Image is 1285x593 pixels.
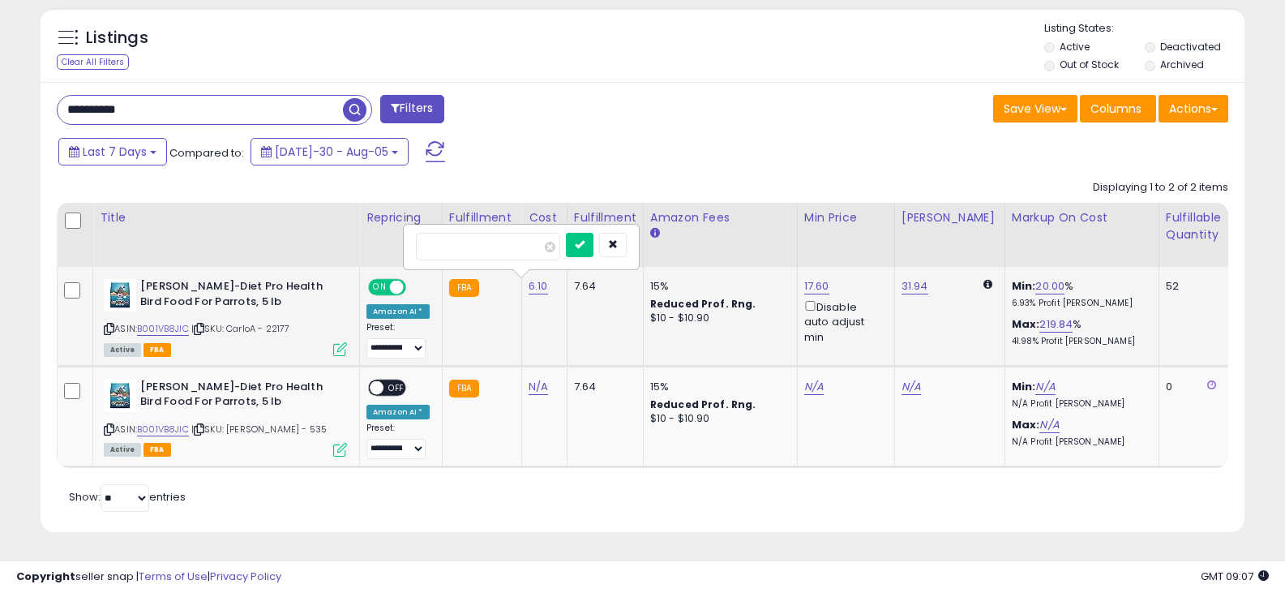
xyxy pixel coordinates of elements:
button: Columns [1080,95,1156,122]
button: Save View [993,95,1077,122]
div: Amazon Fees [650,209,790,226]
small: Amazon Fees. [650,226,660,241]
b: Max: [1012,417,1040,432]
div: Preset: [366,322,430,359]
div: 15% [650,279,785,294]
div: Amazon AI * [366,304,430,319]
a: 31.94 [902,278,928,294]
b: Min: [1012,278,1036,294]
strong: Copyright [16,569,75,584]
div: 7.64 [574,279,631,294]
div: Fulfillment [449,209,515,226]
div: Disable auto adjust min [804,298,882,345]
div: Min Price [804,209,888,226]
div: Fulfillable Quantity [1166,209,1222,243]
div: Repricing [366,209,435,226]
div: Fulfillment Cost [574,209,636,243]
div: % [1012,317,1146,347]
a: N/A [804,379,824,395]
button: [DATE]-30 - Aug-05 [251,138,409,165]
img: 417hiwjJ66L._SL40_.jpg [104,380,136,412]
img: 417hiwjJ66L._SL40_.jpg [104,279,136,312]
label: Deactivated [1160,40,1221,54]
span: All listings currently available for purchase on Amazon [104,443,141,457]
a: B001VB8JIC [137,322,189,336]
span: Compared to: [169,145,244,161]
h5: Listings [86,27,148,49]
p: N/A Profit [PERSON_NAME] [1012,436,1146,448]
div: 7.64 [574,380,631,394]
a: 20.00 [1035,278,1064,294]
b: Min: [1012,379,1036,394]
span: FBA [143,443,171,457]
div: 52 [1166,279,1216,294]
div: Title [100,209,353,226]
a: Terms of Use [139,569,208,584]
p: 41.98% Profit [PERSON_NAME] [1012,336,1146,347]
button: Filters [380,95,443,123]
label: Active [1060,40,1090,54]
div: $10 - $10.90 [650,412,785,426]
span: Last 7 Days [83,144,147,160]
a: N/A [902,379,921,395]
div: Amazon AI * [366,405,430,419]
b: [PERSON_NAME]-Diet Pro Health Bird Food For Parrots, 5 lb [140,380,337,414]
button: Last 7 Days [58,138,167,165]
span: | SKU: [PERSON_NAME] - 535 [191,423,327,436]
span: 2025-08-13 09:07 GMT [1201,569,1269,584]
div: % [1012,279,1146,309]
a: N/A [1035,379,1055,395]
span: All listings currently available for purchase on Amazon [104,343,141,357]
span: FBA [143,343,171,357]
a: 17.60 [804,278,829,294]
a: 219.84 [1039,316,1073,333]
span: OFF [404,281,430,294]
span: ON [370,281,390,294]
a: Privacy Policy [210,569,281,584]
b: Max: [1012,316,1040,332]
div: Preset: [366,423,430,459]
div: 15% [650,380,785,394]
a: N/A [1039,417,1059,433]
th: The percentage added to the cost of goods (COGS) that forms the calculator for Min & Max prices. [1004,203,1159,267]
div: seller snap | | [16,569,281,585]
small: FBA [449,279,479,297]
p: Listing States: [1044,21,1244,37]
label: Out of Stock [1060,58,1119,71]
span: Show: entries [69,489,186,505]
div: Clear All Filters [57,54,129,70]
div: ASIN: [104,279,347,355]
p: 6.93% Profit [PERSON_NAME] [1012,298,1146,309]
span: OFF [383,380,409,394]
b: Reduced Prof. Rng. [650,297,756,311]
div: 0 [1166,380,1216,394]
div: $10 - $10.90 [650,312,785,325]
a: N/A [529,379,548,395]
p: N/A Profit [PERSON_NAME] [1012,398,1146,410]
b: [PERSON_NAME]-Diet Pro Health Bird Food For Parrots, 5 lb [140,279,337,313]
div: Cost [529,209,560,226]
a: B001VB8JIC [137,423,189,436]
b: Reduced Prof. Rng. [650,397,756,411]
span: | SKU: CarloA - 22177 [191,322,290,335]
span: [DATE]-30 - Aug-05 [275,144,388,160]
a: 6.10 [529,278,548,294]
div: [PERSON_NAME] [902,209,998,226]
label: Archived [1160,58,1204,71]
div: Markup on Cost [1012,209,1152,226]
div: ASIN: [104,380,347,455]
span: Columns [1090,101,1142,117]
button: Actions [1159,95,1228,122]
small: FBA [449,380,479,397]
div: Displaying 1 to 2 of 2 items [1093,180,1228,196]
